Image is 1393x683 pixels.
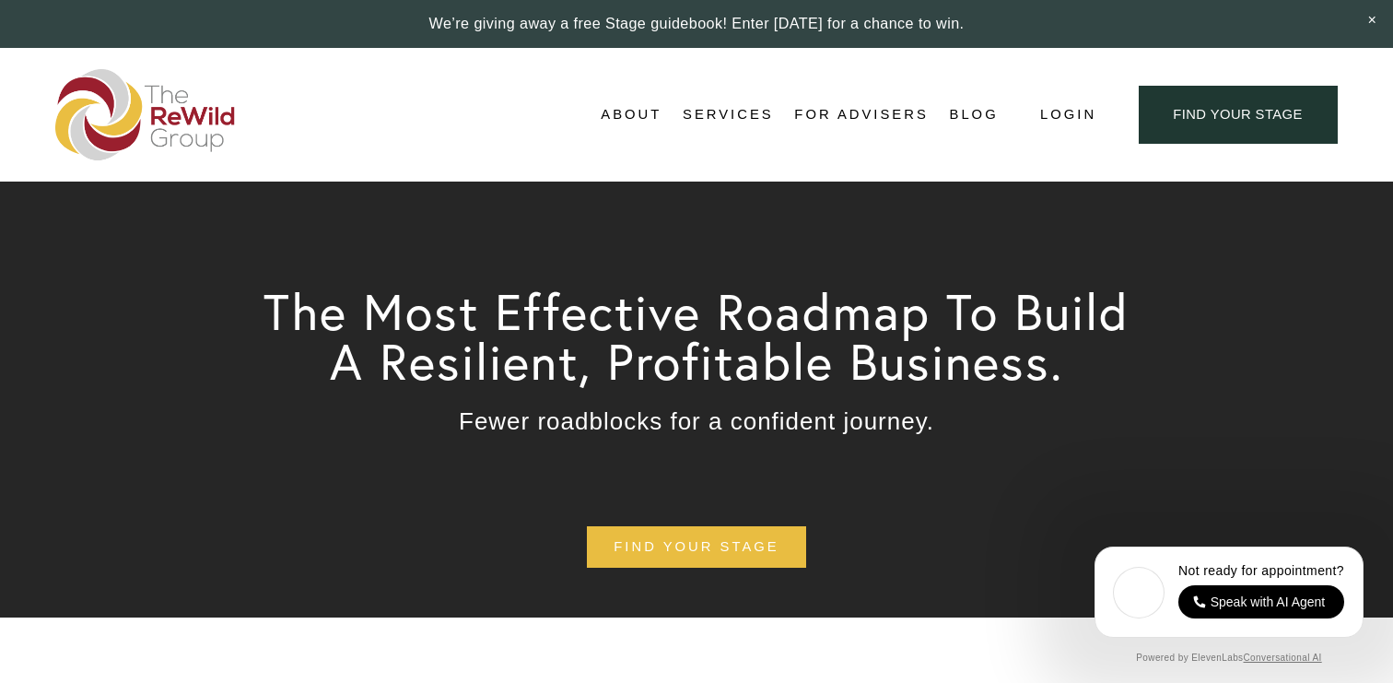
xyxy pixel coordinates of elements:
span: The Most Effective Roadmap To Build A Resilient, Profitable Business. [263,280,1144,393]
img: The ReWild Group [55,69,236,161]
span: About [601,102,661,127]
a: find your stage [587,526,805,568]
a: Blog [950,101,999,129]
a: Login [1040,102,1096,127]
span: Services [683,102,774,127]
a: folder dropdown [601,101,661,129]
a: folder dropdown [683,101,774,129]
a: find your stage [1139,86,1338,144]
a: For Advisers [794,101,928,129]
span: Fewer roadblocks for a confident journey. [459,407,934,435]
